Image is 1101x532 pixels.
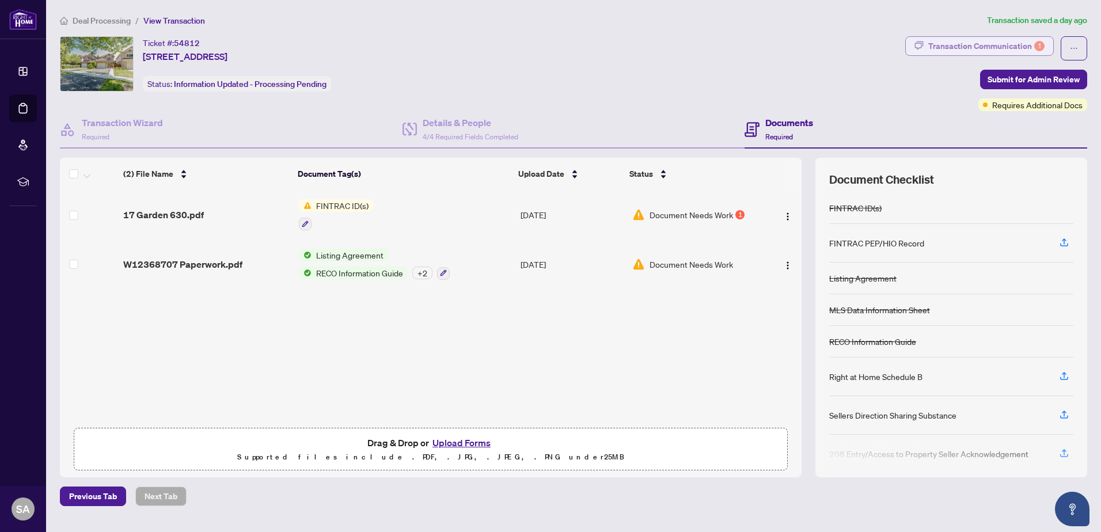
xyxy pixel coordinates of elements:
button: Submit for Admin Review [980,70,1087,89]
span: Drag & Drop orUpload FormsSupported files include .PDF, .JPG, .JPEG, .PNG under25MB [74,428,787,471]
h4: Transaction Wizard [82,116,163,130]
button: Logo [779,255,797,273]
span: Listing Agreement [312,249,388,261]
td: [DATE] [516,240,628,289]
button: Open asap [1055,492,1089,526]
span: ellipsis [1070,44,1078,52]
span: 4/4 Required Fields Completed [423,132,518,141]
img: Document Status [632,208,645,221]
th: (2) File Name [119,158,293,190]
span: Requires Additional Docs [992,98,1083,111]
span: FINTRAC ID(s) [312,199,373,212]
img: Status Icon [299,199,312,212]
img: Status Icon [299,267,312,279]
span: Submit for Admin Review [988,70,1080,89]
button: Next Tab [135,487,187,506]
button: Status IconFINTRAC ID(s) [299,199,373,230]
span: RECO Information Guide [312,267,408,279]
button: Upload Forms [429,435,494,450]
span: Drag & Drop or [367,435,494,450]
span: Information Updated - Processing Pending [174,79,326,89]
span: Document Needs Work [650,258,733,271]
button: Logo [779,206,797,224]
button: Status IconListing AgreementStatus IconRECO Information Guide+2 [299,249,450,280]
span: home [60,17,68,25]
th: Status [625,158,760,190]
img: logo [9,9,37,30]
img: IMG-W12368707_1.jpg [60,37,133,91]
th: Upload Date [514,158,625,190]
h4: Details & People [423,116,518,130]
article: Transaction saved a day ago [987,14,1087,27]
div: + 2 [412,267,432,279]
span: Required [765,132,793,141]
div: FINTRAC PEP/HIO Record [829,237,924,249]
span: Deal Processing [73,16,131,26]
span: 54812 [174,38,200,48]
td: [DATE] [516,190,628,240]
th: Document Tag(s) [293,158,514,190]
div: 1 [735,210,745,219]
div: Listing Agreement [829,272,897,284]
button: Transaction Communication1 [905,36,1054,56]
h4: Documents [765,116,813,130]
span: View Transaction [143,16,205,26]
div: Ticket #: [143,36,200,50]
span: W12368707 Paperwork.pdf [123,257,242,271]
div: 1 [1034,41,1045,51]
div: Sellers Direction Sharing Substance [829,409,956,421]
span: Upload Date [518,168,564,180]
span: 17 Garden 630.pdf [123,208,204,222]
div: Transaction Communication [928,37,1045,55]
img: Logo [783,212,792,221]
span: (2) File Name [123,168,173,180]
div: RECO Information Guide [829,335,916,348]
span: Status [629,168,653,180]
div: FINTRAC ID(s) [829,202,882,214]
div: Status: [143,76,331,92]
div: MLS Data Information Sheet [829,303,930,316]
div: Right at Home Schedule B [829,370,922,383]
span: Document Checklist [829,172,934,188]
span: Required [82,132,109,141]
li: / [135,14,139,27]
img: Status Icon [299,249,312,261]
span: Previous Tab [69,487,117,506]
img: Document Status [632,258,645,271]
span: Document Needs Work [650,208,733,221]
span: SA [16,501,30,517]
p: Supported files include .PDF, .JPG, .JPEG, .PNG under 25 MB [81,450,780,464]
button: Previous Tab [60,487,126,506]
img: Logo [783,261,792,270]
span: [STREET_ADDRESS] [143,50,227,63]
